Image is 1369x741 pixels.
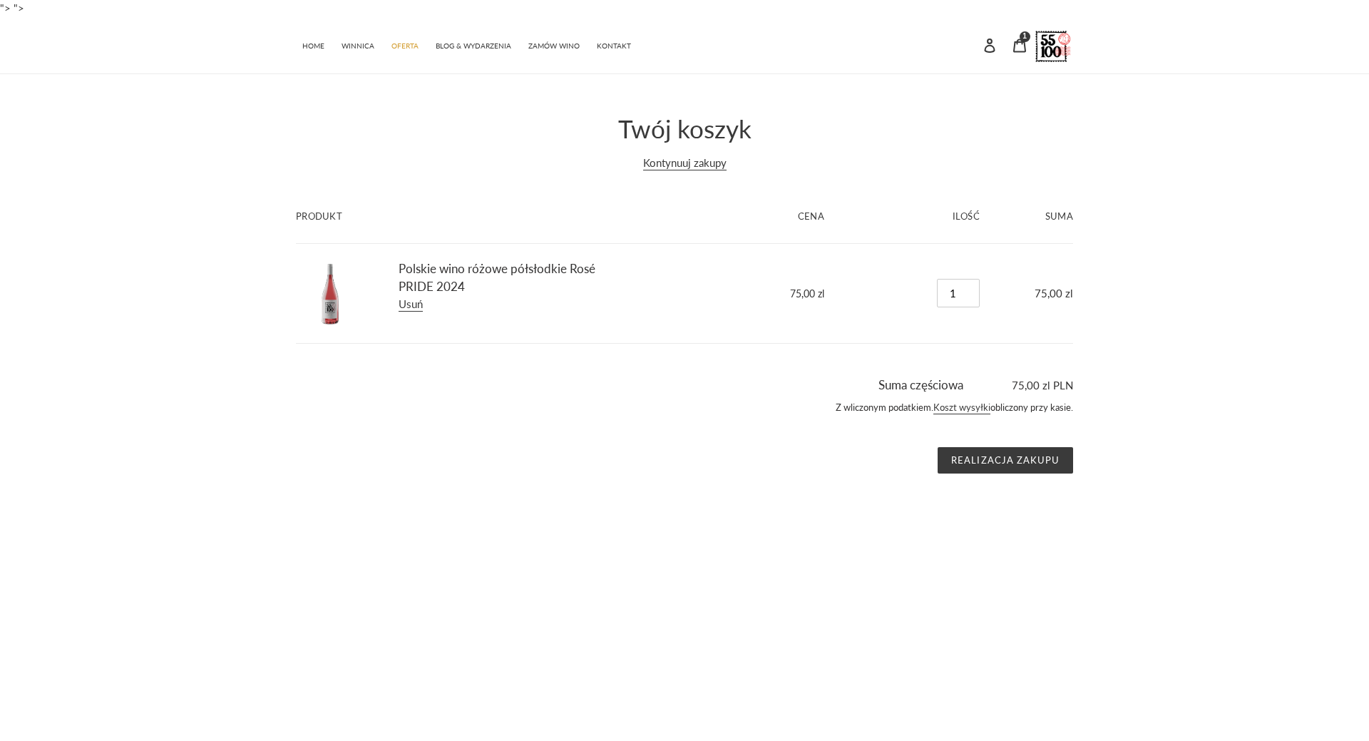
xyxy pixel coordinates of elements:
a: KONTAKT [590,34,638,55]
th: Ilość [840,190,995,243]
span: BLOG & WYDARZENIA [436,41,511,51]
a: Koszt wysyłki [933,402,990,414]
a: Kontynuuj zakupy [643,156,727,170]
th: Cena [646,190,841,243]
a: Polskie wino różowe półsłodkie Rosé PRIDE 2024 [399,261,595,295]
th: Suma [995,190,1073,243]
a: OFERTA [384,34,426,55]
a: Usuń Polskie wino różowe półsłodkie Rosé PRIDE 2024 [399,297,423,312]
span: 75,00 zl PLN [966,377,1073,394]
span: Suma częściowa [878,377,963,392]
span: 1 [1022,33,1027,40]
input: Realizacja zakupu [938,447,1073,474]
span: HOME [302,41,324,51]
h1: Twój koszyk [296,113,1073,143]
span: ZAMÓW WINO [528,41,580,51]
span: WINNICA [342,41,374,51]
a: ZAMÓW WINO [521,34,587,55]
div: Z wliczonym podatkiem. obliczony przy kasie. [296,394,1073,429]
span: KONTAKT [597,41,631,51]
span: 75,00 zl [1035,287,1073,300]
a: 1 [1005,29,1035,60]
span: OFERTA [391,41,419,51]
a: HOME [295,34,332,55]
th: Produkt [296,190,646,243]
a: WINNICA [334,34,381,55]
dd: 75,00 zl [662,286,825,301]
a: BLOG & WYDARZENIA [429,34,518,55]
